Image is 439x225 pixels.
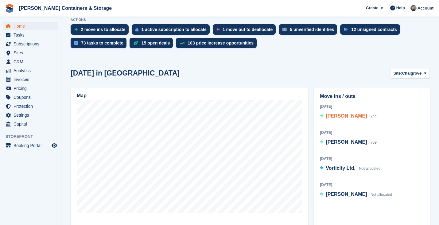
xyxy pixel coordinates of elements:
[320,112,377,120] a: [PERSON_NAME] 744
[71,18,430,22] p: ACTIONS
[14,48,50,57] span: Sites
[326,165,355,171] span: Vorticity Ltd.
[359,166,380,171] span: Not allocated
[14,40,50,48] span: Subscriptions
[5,4,14,13] img: stora-icon-8386f47178a22dfd0bd8f6a31ec36ba5ce8667c1dd55bd0f319d3a0aa187defe.svg
[320,182,424,188] div: [DATE]
[371,114,377,118] span: 744
[320,138,377,146] a: [PERSON_NAME] 769
[394,70,402,76] span: Site:
[14,75,50,84] span: Invoices
[142,27,207,32] div: 1 active subscription to allocate
[282,28,287,31] img: verify_identity-adf6edd0f0f0b5bbfe63781bf79b02c33cf7c696d77639b501bdc392416b5a36.svg
[290,27,334,32] div: 5 unverified identities
[320,156,424,161] div: [DATE]
[74,28,78,31] img: move_ins_to_allocate_icon-fdf77a2bb77ea45bf5b3d319d69a93e2d87916cf1d5bf7949dd705db3b84f3ca.svg
[3,75,58,84] a: menu
[14,141,50,150] span: Booking Portal
[340,24,403,38] a: 12 unsigned contracts
[351,27,397,32] div: 12 unsigned contracts
[51,142,58,149] a: Preview store
[3,141,58,150] a: menu
[176,38,260,51] a: 103 price increase opportunities
[371,192,392,197] span: Not allocated
[396,5,405,11] span: Help
[3,22,58,30] a: menu
[366,5,378,11] span: Create
[326,113,367,118] span: [PERSON_NAME]
[6,134,61,140] span: Storefront
[81,27,126,32] div: 2 move ins to allocate
[14,93,50,102] span: Coupons
[142,41,170,45] div: 15 open deals
[3,84,58,93] a: menu
[14,84,50,93] span: Pricing
[3,120,58,128] a: menu
[3,66,58,75] a: menu
[132,24,213,38] a: 1 active subscription to allocate
[130,38,176,51] a: 15 open deals
[71,24,132,38] a: 2 move ins to allocate
[180,42,185,45] img: price_increase_opportunities-93ffe204e8149a01c8c9dc8f82e8f89637d9d84a8eef4429ea346261dce0b2c0.svg
[14,57,50,66] span: CRM
[320,130,424,135] div: [DATE]
[3,102,58,111] a: menu
[223,27,273,32] div: 1 move out to deallocate
[213,24,279,38] a: 1 move out to deallocate
[81,41,123,45] div: 73 tasks to complete
[371,140,377,145] span: 769
[402,70,422,76] span: Chalgrove
[71,69,180,77] h2: [DATE] in [GEOGRAPHIC_DATA]
[320,104,424,109] div: [DATE]
[3,48,58,57] a: menu
[14,111,50,119] span: Settings
[77,93,87,99] h2: Map
[3,31,58,39] a: menu
[418,5,433,11] span: Account
[326,192,367,197] span: [PERSON_NAME]
[3,40,58,48] a: menu
[14,66,50,75] span: Analytics
[14,102,50,111] span: Protection
[14,31,50,39] span: Tasks
[188,41,254,45] div: 103 price increase opportunities
[320,93,424,100] h2: Move ins / outs
[3,93,58,102] a: menu
[410,5,417,11] img: Adam Greenhalgh
[320,165,380,173] a: Vorticity Ltd. Not allocated
[135,28,138,32] img: active_subscription_to_allocate_icon-d502201f5373d7db506a760aba3b589e785aa758c864c3986d89f69b8ff3...
[3,57,58,66] a: menu
[14,120,50,128] span: Capital
[133,41,138,45] img: deal-1b604bf984904fb50ccaf53a9ad4b4a5d6e5aea283cecdc64d6e3604feb123c2.svg
[320,191,392,199] a: [PERSON_NAME] Not allocated
[14,22,50,30] span: Home
[390,68,430,78] button: Site: Chalgrove
[71,38,130,51] a: 73 tasks to complete
[17,3,114,13] a: [PERSON_NAME] Containers & Storage
[326,139,367,145] span: [PERSON_NAME]
[279,24,340,38] a: 5 unverified identities
[216,28,219,31] img: move_outs_to_deallocate_icon-f764333ba52eb49d3ac5e1228854f67142a1ed5810a6f6cc68b1a99e826820c5.svg
[74,41,78,45] img: task-75834270c22a3079a89374b754ae025e5fb1db73e45f91037f5363f120a921f8.svg
[344,28,348,31] img: contract_signature_icon-13c848040528278c33f63329250d36e43548de30e8caae1d1a13099fd9432cc5.svg
[3,111,58,119] a: menu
